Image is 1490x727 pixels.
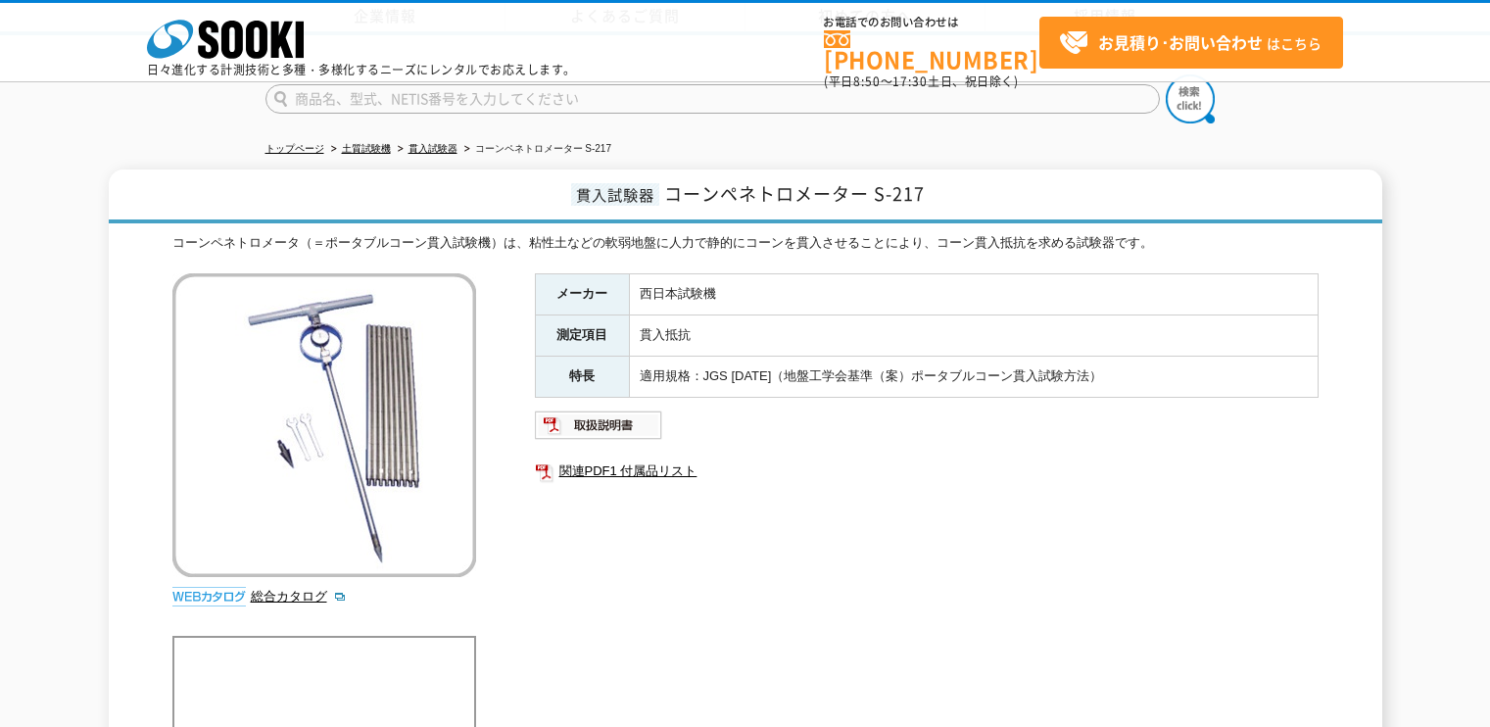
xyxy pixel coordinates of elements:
img: 取扱説明書 [535,410,663,441]
td: 適用規格：JGS [DATE]（地盤工学会基準（案）ポータブルコーン貫入試験方法） [629,356,1318,397]
strong: お見積り･お問い合わせ [1098,30,1263,54]
a: 土質試験機 [342,143,391,154]
img: webカタログ [172,587,246,606]
span: 8:50 [853,73,881,90]
a: 総合カタログ [251,589,347,604]
td: 貫入抵抗 [629,315,1318,356]
span: コーンペネトロメーター S-217 [664,180,925,207]
input: 商品名、型式、NETIS番号を入力してください [265,84,1160,114]
span: はこちら [1059,28,1322,58]
div: コーンペネトロメータ（＝ポータブルコーン貫入試験機）は、粘性土などの軟弱地盤に人力で静的にコーンを貫入させることにより、コーン貫入抵抗を求める試験器です。 [172,233,1319,254]
a: 関連PDF1 付属品リスト [535,459,1319,484]
p: 日々進化する計測技術と多種・多様化するニーズにレンタルでお応えします。 [147,64,576,75]
a: お見積り･お問い合わせはこちら [1039,17,1343,69]
span: 17:30 [892,73,928,90]
li: コーンペネトロメーター S-217 [460,139,611,160]
a: トップページ [265,143,324,154]
th: メーカー [535,274,629,315]
img: コーンペネトロメーター S-217 [172,273,476,577]
span: お電話でのお問い合わせは [824,17,1039,28]
img: btn_search.png [1166,74,1215,123]
a: 取扱説明書 [535,422,663,437]
td: 西日本試験機 [629,274,1318,315]
span: 貫入試験器 [571,183,659,206]
a: [PHONE_NUMBER] [824,30,1039,71]
span: (平日 ～ 土日、祝日除く) [824,73,1018,90]
th: 特長 [535,356,629,397]
th: 測定項目 [535,315,629,356]
a: 貫入試験器 [409,143,457,154]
